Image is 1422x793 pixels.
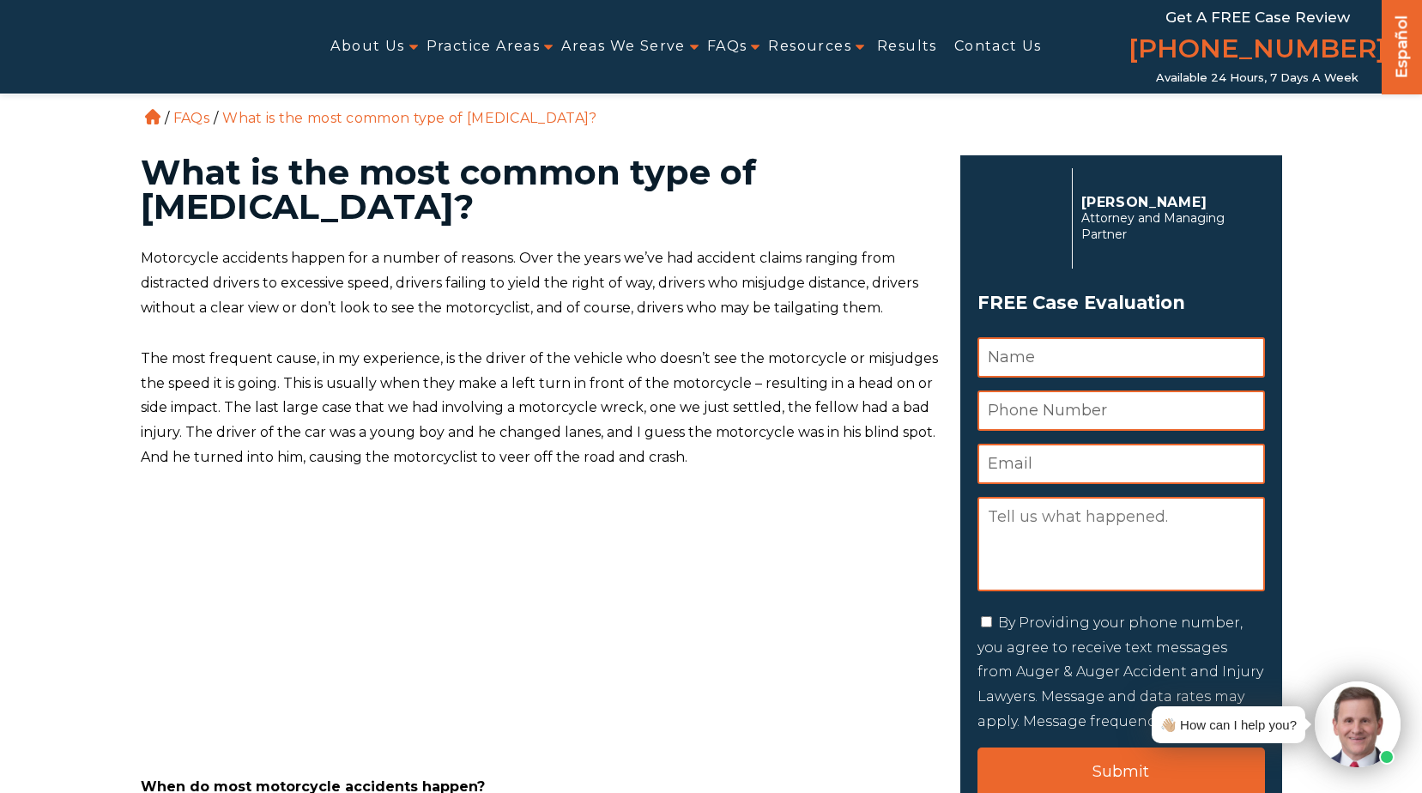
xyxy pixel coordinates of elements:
[707,27,747,66] a: FAQs
[1081,194,1256,210] p: [PERSON_NAME]
[141,250,918,316] span: Motorcycle accidents happen for a number of reasons. Over the years we’ve had accident claims ran...
[561,27,686,66] a: Areas We Serve
[977,287,1265,319] span: FREE Case Evaluation
[10,29,244,65] img: Auger & Auger Accident and Injury Lawyers Logo
[141,155,940,224] h1: What is the most common type of [MEDICAL_DATA]?
[768,27,851,66] a: Resources
[977,614,1263,729] label: By Providing your phone number, you agree to receive text messages from Auger & Auger Accident an...
[263,496,817,749] img: book-horizontal-banner
[218,110,601,126] li: What is the most common type of [MEDICAL_DATA]?
[954,27,1042,66] a: Contact Us
[145,109,160,124] a: Home
[1165,9,1350,26] span: Get a FREE Case Review
[1156,71,1358,85] span: Available 24 Hours, 7 Days a Week
[330,27,404,66] a: About Us
[977,175,1063,261] img: Herbert Auger
[141,350,938,391] span: The most frequent cause, in my experience, is the driver of the vehicle who doesn’t see the motor...
[173,110,209,126] a: FAQs
[1315,681,1401,767] img: Intaker widget Avatar
[1081,210,1256,243] span: Attorney and Managing Partner
[877,27,937,66] a: Results
[977,444,1265,484] input: Email
[427,27,541,66] a: Practice Areas
[1129,30,1386,71] a: [PHONE_NUMBER]
[977,337,1265,378] input: Name
[141,375,935,465] span: head on or side impact. The last large case that we had involving a motorcycle wreck, one we just...
[1160,713,1297,736] div: 👋🏼 How can I help you?
[977,390,1265,431] input: Phone Number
